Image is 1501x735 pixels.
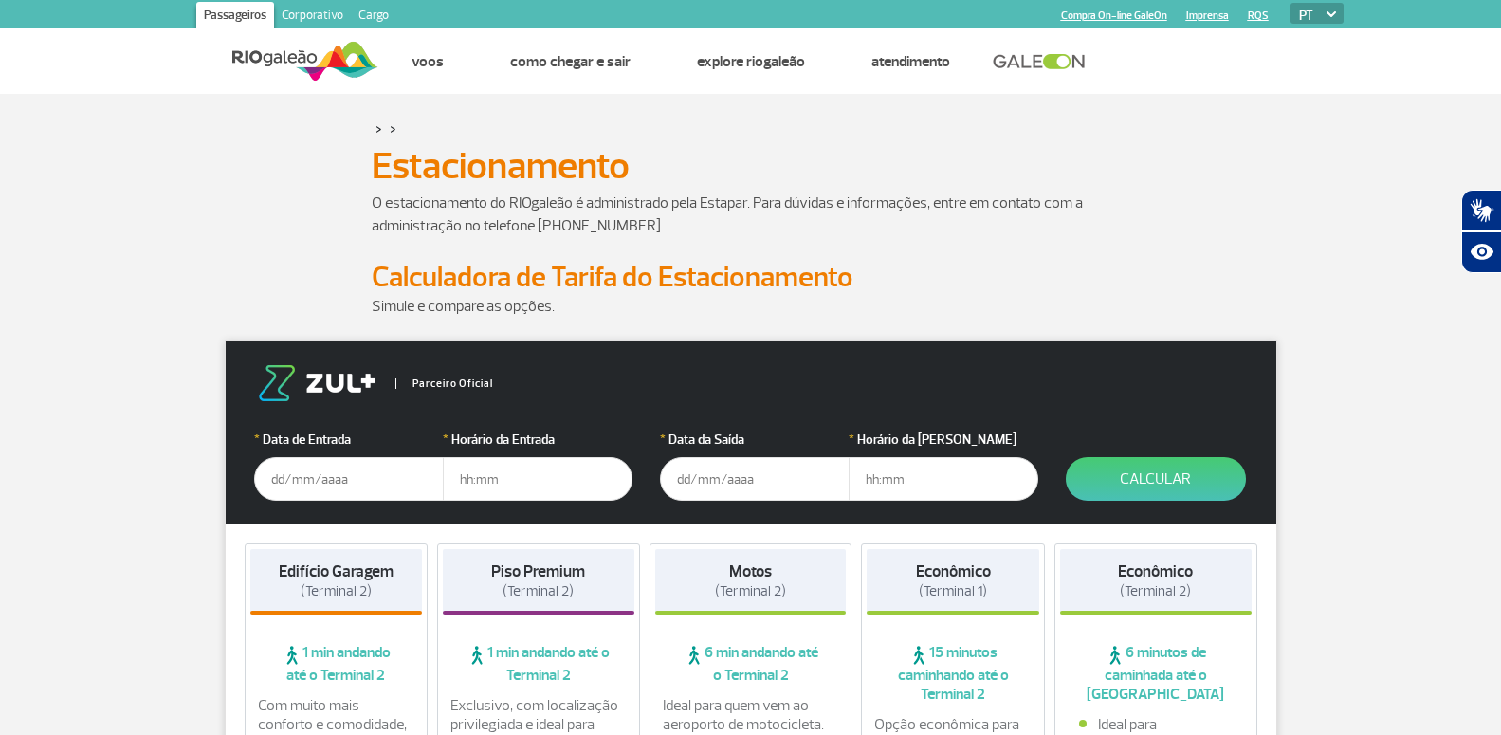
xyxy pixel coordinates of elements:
strong: Edifício Garagem [279,561,394,581]
p: O estacionamento do RIOgaleão é administrado pela Estapar. Para dúvidas e informações, entre em c... [372,192,1130,237]
a: > [390,118,396,139]
label: Horário da Entrada [443,430,632,450]
span: 1 min andando até o Terminal 2 [443,643,634,685]
span: Parceiro Oficial [395,378,493,389]
a: Passageiros [196,2,274,32]
button: Abrir recursos assistivos. [1461,231,1501,273]
a: Explore RIOgaleão [697,52,805,71]
img: logo-zul.png [254,365,379,401]
h1: Estacionamento [372,150,1130,182]
input: dd/mm/aaaa [660,457,850,501]
label: Data de Entrada [254,430,444,450]
label: Horário da [PERSON_NAME] [849,430,1038,450]
span: (Terminal 1) [919,582,987,600]
label: Data da Saída [660,430,850,450]
strong: Motos [729,561,772,581]
a: Voos [412,52,444,71]
input: hh:mm [443,457,632,501]
a: Compra On-line GaleOn [1061,9,1167,22]
a: RQS [1248,9,1269,22]
input: dd/mm/aaaa [254,457,444,501]
span: (Terminal 2) [715,582,786,600]
span: (Terminal 2) [301,582,372,600]
p: Ideal para quem vem ao aeroporto de motocicleta. [663,696,839,734]
span: (Terminal 2) [1120,582,1191,600]
span: 6 min andando até o Terminal 2 [655,643,847,685]
input: hh:mm [849,457,1038,501]
a: > [375,118,382,139]
span: 1 min andando até o Terminal 2 [250,643,423,685]
a: Atendimento [871,52,950,71]
a: Cargo [351,2,396,32]
span: 15 minutos caminhando até o Terminal 2 [867,643,1039,704]
span: 6 minutos de caminhada até o [GEOGRAPHIC_DATA] [1060,643,1252,704]
span: (Terminal 2) [503,582,574,600]
strong: Piso Premium [491,561,585,581]
h2: Calculadora de Tarifa do Estacionamento [372,260,1130,295]
a: Imprensa [1186,9,1229,22]
p: Simule e compare as opções. [372,295,1130,318]
a: Como chegar e sair [510,52,631,71]
a: Corporativo [274,2,351,32]
strong: Econômico [1118,561,1193,581]
button: Calcular [1066,457,1246,501]
button: Abrir tradutor de língua de sinais. [1461,190,1501,231]
strong: Econômico [916,561,991,581]
div: Plugin de acessibilidade da Hand Talk. [1461,190,1501,273]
